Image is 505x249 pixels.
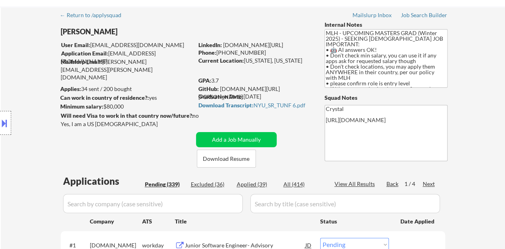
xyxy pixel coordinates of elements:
div: Pending (339) [145,180,185,188]
div: [PERSON_NAME] [61,27,225,37]
div: Back [386,180,399,188]
div: Title [175,217,313,225]
input: Search by title (case sensitive) [250,194,440,213]
div: ATS [142,217,175,225]
strong: GPA: [198,77,211,84]
strong: Current Location: [198,57,244,64]
strong: Phone: [198,49,216,56]
div: Next [423,180,436,188]
a: Mailslurp Inbox [353,12,392,20]
div: Applied (39) [237,180,277,188]
div: ← Return to /applysquad [60,12,129,18]
div: [EMAIL_ADDRESS][DOMAIN_NAME] [61,41,193,49]
div: Company [90,217,142,225]
a: Job Search Builder [401,12,448,20]
input: Search by company (case sensitive) [63,194,243,213]
a: ← Return to /applysquad [60,12,129,20]
div: no [192,112,215,120]
button: Download Resume [197,150,256,168]
button: Add a Job Manually [196,132,277,147]
div: Mailslurp Inbox [353,12,392,18]
div: Status [320,214,389,228]
div: Squad Notes [325,94,448,102]
div: [PHONE_NUMBER] [198,49,311,57]
a: [DOMAIN_NAME][URL][PERSON_NAME] [198,85,280,100]
div: 1 / 4 [404,180,423,188]
div: [US_STATE], [US_STATE] [198,57,311,65]
strong: GitHub: [198,85,219,92]
div: All (414) [283,180,323,188]
strong: Download Transcript: [198,102,253,109]
strong: User Email: [61,41,90,48]
div: NYU_SR_TUNF 6.pdf [198,103,309,108]
div: Internal Notes [325,21,448,29]
strong: Graduation Date: [198,93,244,100]
a: [DOMAIN_NAME][URL] [223,41,283,48]
div: View All Results [335,180,377,188]
div: [DATE] [198,93,311,101]
a: Download Transcript:NYU_SR_TUNF 6.pdf [198,102,309,110]
div: Excluded (36) [191,180,231,188]
div: Date Applied [400,217,436,225]
strong: LinkedIn: [198,41,222,48]
div: Job Search Builder [401,12,448,18]
div: 3.7 [198,77,313,85]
